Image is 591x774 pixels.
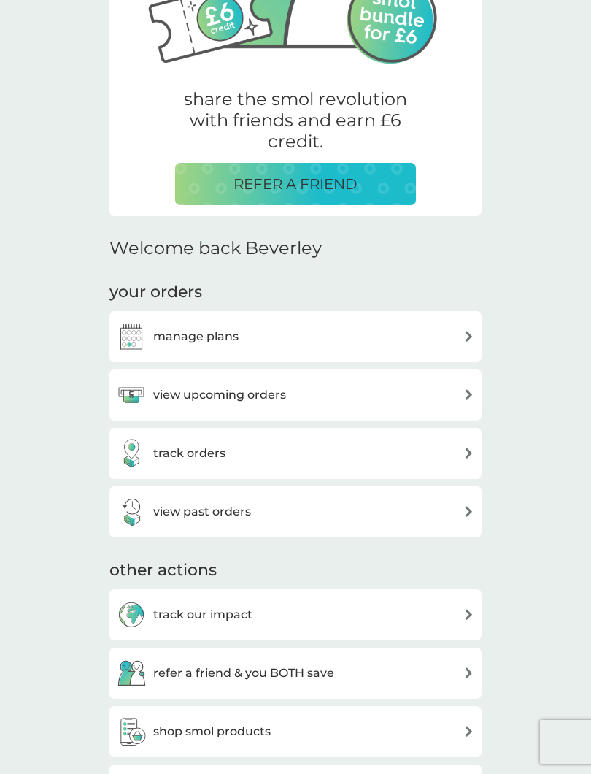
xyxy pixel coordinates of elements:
[463,609,474,620] img: arrow right
[463,331,474,342] img: arrow right
[153,444,225,463] h3: track orders
[233,172,358,196] p: REFER A FRIEND
[153,664,334,683] h3: refer a friend & you BOTH save
[153,327,239,346] h3: manage plans
[463,506,474,517] img: arrow right
[109,559,217,582] h3: other actions
[175,163,416,205] button: REFER A FRIEND
[153,605,252,624] h3: track our impact
[109,281,202,304] h3: your orders
[463,726,474,737] img: arrow right
[175,89,416,152] p: share the smol revolution with friends and earn £6 credit.
[153,386,286,405] h3: view upcoming orders
[153,722,271,741] h3: shop smol products
[463,389,474,400] img: arrow right
[463,667,474,678] img: arrow right
[109,238,322,259] h2: Welcome back Beverley
[153,502,251,521] h3: view past orders
[463,448,474,459] img: arrow right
